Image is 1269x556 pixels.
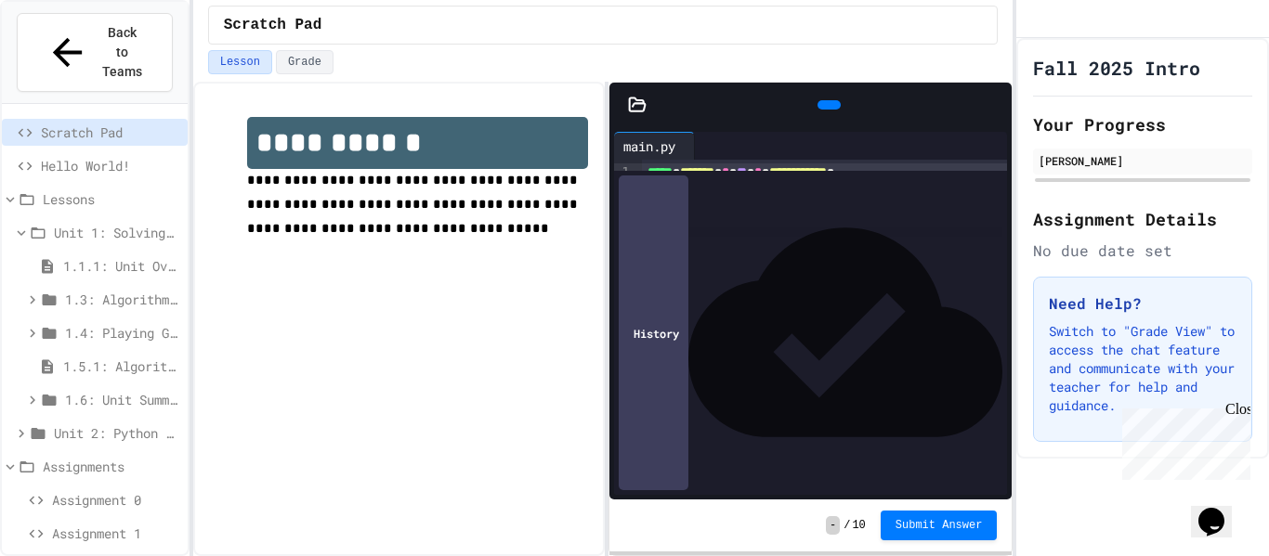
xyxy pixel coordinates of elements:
h2: Your Progress [1033,111,1252,137]
span: Assignment 0 [52,490,180,510]
div: [PERSON_NAME] [1039,152,1247,169]
div: 1 [614,163,633,182]
span: / [844,518,850,533]
p: Switch to "Grade View" to access the chat feature and communicate with your teacher for help and ... [1049,322,1236,415]
span: Back to Teams [100,23,144,82]
span: 1.1.1: Unit Overview [63,256,180,276]
h1: Fall 2025 Intro [1033,55,1200,81]
button: Submit Answer [881,511,998,540]
span: Assignment 1 [52,524,180,543]
div: main.py [614,136,685,156]
span: Hello World! [41,156,180,175]
span: 10 [852,518,865,533]
span: 1.3: Algorithms - from Pseudocode to Flowcharts [65,290,180,309]
button: Back to Teams [17,13,173,92]
span: 1.6: Unit Summary [65,390,180,409]
button: Lesson [208,50,272,74]
span: Unit 2: Python Fundamentals [54,423,180,443]
span: Assignments [43,457,180,476]
iframe: chat widget [1191,482,1250,537]
div: Chat with us now!Close [7,7,128,118]
span: Scratch Pad [224,14,322,36]
span: - [826,516,840,535]
span: Unit 1: Solving Problems in Computer Science [54,223,180,242]
span: 1.4: Playing Games [65,323,180,343]
div: main.py [614,132,695,160]
h3: Need Help? [1049,292,1236,315]
iframe: chat widget [1115,401,1250,480]
button: Grade [276,50,334,74]
h2: Assignment Details [1033,206,1252,232]
div: History [619,175,688,490]
span: Submit Answer [896,518,983,533]
div: No due date set [1033,239,1252,262]
span: Lessons [43,189,180,209]
span: Scratch Pad [41,123,180,142]
span: 1.5.1: Algorithm Practice Exercises [63,356,180,376]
